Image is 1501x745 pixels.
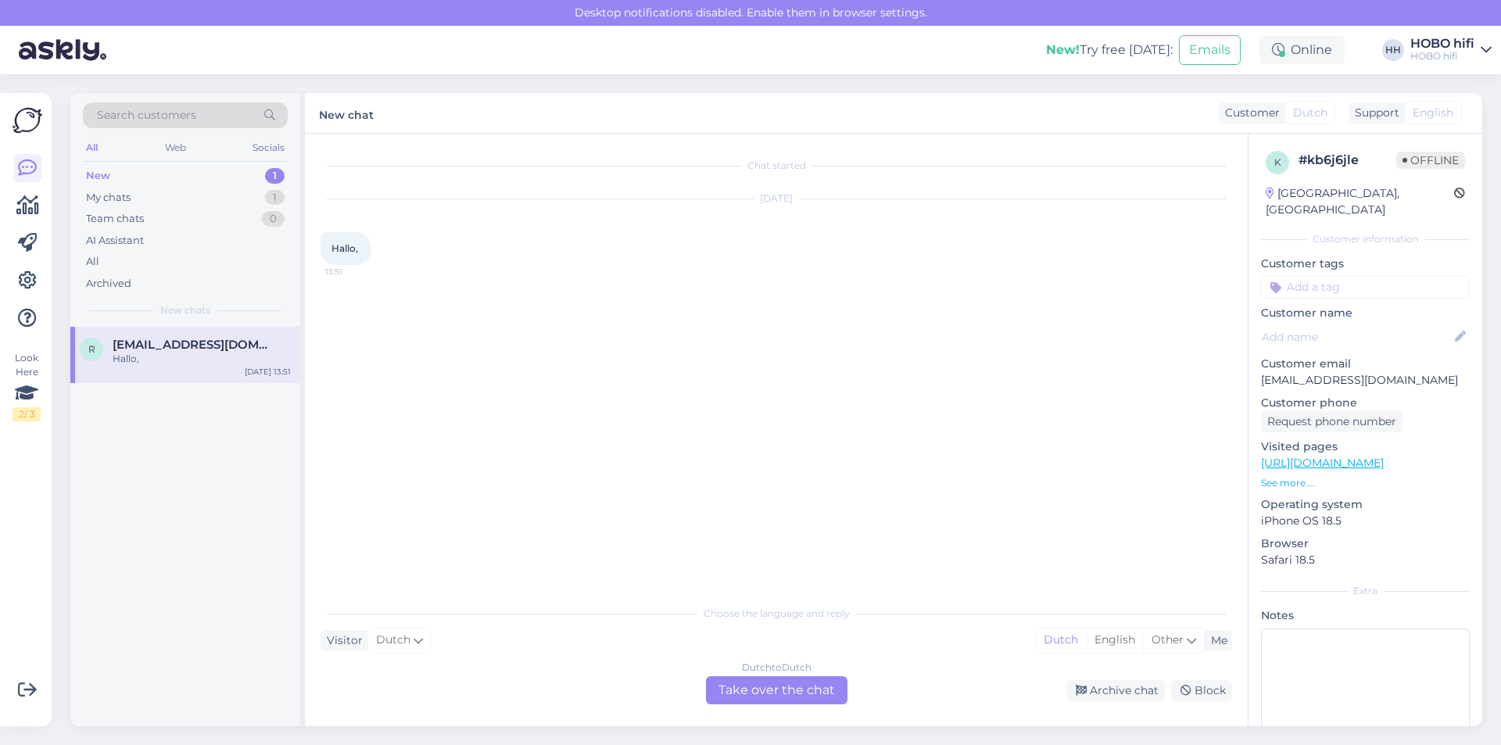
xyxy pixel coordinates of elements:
[321,607,1232,621] div: Choose the language and reply
[1261,411,1402,432] div: Request phone number
[706,676,847,704] div: Take over the chat
[1396,152,1465,169] span: Offline
[1410,38,1492,63] a: HOBO hifiHOBO hifi
[1261,305,1470,321] p: Customer name
[86,276,131,292] div: Archived
[321,159,1232,173] div: Chat started
[319,102,374,124] label: New chat
[83,138,101,158] div: All
[1261,275,1470,299] input: Add a tag
[1413,105,1453,121] span: English
[325,266,384,278] span: 13:51
[1046,41,1173,59] div: Try free [DATE]:
[1219,105,1280,121] div: Customer
[1261,456,1384,470] a: [URL][DOMAIN_NAME]
[1261,372,1470,389] p: [EMAIL_ADDRESS][DOMAIN_NAME]
[1261,552,1470,568] p: Safari 18.5
[1410,38,1474,50] div: HOBO hifi
[1266,185,1454,218] div: [GEOGRAPHIC_DATA], [GEOGRAPHIC_DATA]
[321,632,363,649] div: Visitor
[1261,476,1470,490] p: See more ...
[13,106,42,135] img: Askly Logo
[1261,496,1470,513] p: Operating system
[1259,36,1345,64] div: Online
[1152,632,1184,647] span: Other
[1179,35,1241,65] button: Emails
[1274,156,1281,168] span: k
[97,107,196,124] span: Search customers
[88,343,95,355] span: R
[1261,607,1470,624] p: Notes
[1261,535,1470,552] p: Browser
[1261,439,1470,455] p: Visited pages
[1261,356,1470,372] p: Customer email
[1261,395,1470,411] p: Customer phone
[1066,680,1165,701] div: Archive chat
[1205,632,1227,649] div: Me
[86,211,144,227] div: Team chats
[331,242,358,254] span: Hallo,
[86,190,131,206] div: My chats
[742,661,811,675] div: Dutch to Dutch
[321,192,1232,206] div: [DATE]
[1299,151,1396,170] div: # kb6j6jle
[265,168,285,184] div: 1
[1261,513,1470,529] p: iPhone OS 18.5
[1261,584,1470,598] div: Extra
[1410,50,1474,63] div: HOBO hifi
[1261,256,1470,272] p: Customer tags
[1171,680,1232,701] div: Block
[113,338,275,352] span: Rodrigo.ramon89@gmail.com
[13,407,41,421] div: 2 / 3
[1261,232,1470,246] div: Customer information
[13,351,41,421] div: Look Here
[86,168,110,184] div: New
[113,352,291,366] div: Hallo,
[1293,105,1327,121] span: Dutch
[1349,105,1399,121] div: Support
[262,211,285,227] div: 0
[1086,629,1143,652] div: English
[376,632,410,649] span: Dutch
[1046,42,1080,57] b: New!
[160,303,210,317] span: New chats
[162,138,189,158] div: Web
[249,138,288,158] div: Socials
[1262,328,1452,346] input: Add name
[1036,629,1086,652] div: Dutch
[86,233,144,249] div: AI Assistant
[245,366,291,378] div: [DATE] 13:51
[265,190,285,206] div: 1
[86,254,99,270] div: All
[1382,39,1404,61] div: HH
